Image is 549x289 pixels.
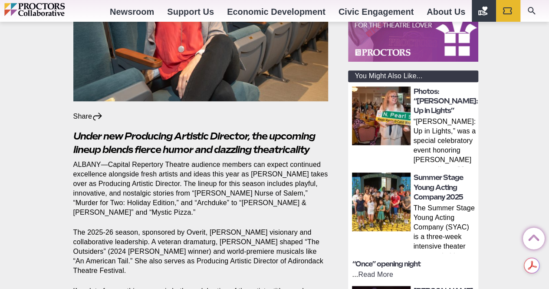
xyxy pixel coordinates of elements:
img: thumbnail: Summer Stage Young Acting Company 2025 [352,173,411,231]
div: You Might Also Like... [348,70,478,82]
p: ... [352,270,476,279]
p: The Summer Stage Young Acting Company (SYAC) is a three‑week intensive theater program held at [G... [413,203,476,253]
a: Back to Top [523,228,540,246]
a: “Once” opening night [352,260,420,268]
div: Share [73,112,103,121]
a: Summer Stage Young Acting Company 2025 [413,173,463,201]
a: Read More [358,271,393,278]
p: The 2025-26 season, sponsored by Overit, [PERSON_NAME] visionary and collaborative leadership. A ... [73,228,329,276]
p: ALBANY—Capital Repertory Theatre audience members can expect continued excellence alongside fresh... [73,160,329,217]
a: Photos: “[PERSON_NAME]: Up in Lights” [413,87,477,115]
em: Under new Producing Artistic Director, the upcoming lineup blends fierce humor and dazzling theat... [73,130,315,155]
p: “[PERSON_NAME]: Up in Lights,” was a special celebratory event honoring [PERSON_NAME] extraordina... [413,117,476,166]
img: thumbnail: Photos: “Maggie: Up in Lights” [352,86,411,145]
img: Proctors logo [4,3,102,16]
